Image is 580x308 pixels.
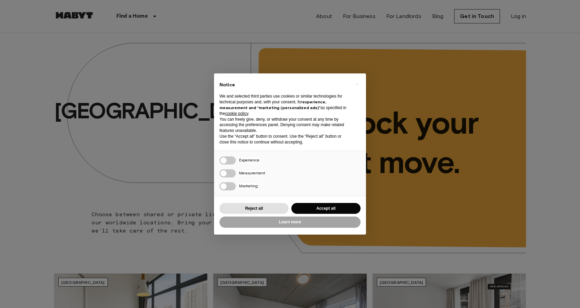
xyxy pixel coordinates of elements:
[239,170,265,175] span: Measurement
[291,203,361,214] button: Accept all
[239,157,259,162] span: Experience
[219,93,350,116] p: We and selected third parties use cookies or similar technologies for technical purposes and, wit...
[239,183,258,188] span: Marketing
[219,134,350,145] p: Use the “Accept all” button to consent. Use the “Reject all” button or close this notice to conti...
[219,117,350,134] p: You can freely give, deny, or withdraw your consent at any time by accessing the preferences pane...
[219,203,289,214] button: Reject all
[219,82,350,88] h2: Notice
[225,111,248,116] a: cookie policy
[219,217,361,228] button: Learn more
[356,80,359,88] span: ×
[352,79,363,90] button: Close this notice
[219,99,326,110] strong: experience, measurement and “marketing (personalized ads)”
